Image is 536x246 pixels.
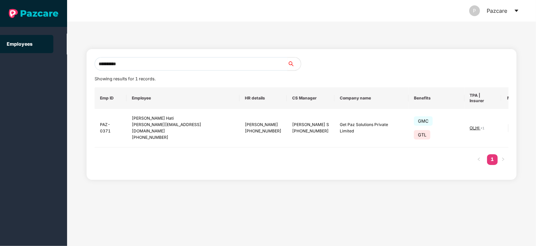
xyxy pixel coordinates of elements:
th: HR details [239,87,287,109]
div: [PERSON_NAME][EMAIL_ADDRESS][DOMAIN_NAME] [132,122,234,134]
th: More [501,87,523,109]
td: PAZ-0371 [95,109,126,148]
a: Employees [7,41,33,47]
span: + 1 [481,126,485,130]
div: [PERSON_NAME] Hati [132,115,234,122]
th: Emp ID [95,87,126,109]
div: [PHONE_NUMBER] [132,134,234,141]
th: CS Manager [287,87,334,109]
span: right [501,157,505,161]
span: search [287,61,301,67]
li: 1 [487,154,498,165]
span: caret-down [514,8,519,13]
li: Next Page [498,154,508,165]
a: 1 [487,154,498,164]
th: Benefits [409,87,465,109]
button: left [474,154,484,165]
span: GTL [414,130,430,139]
button: right [498,154,508,165]
th: TPA | Insurer [465,87,501,109]
button: search [287,57,301,71]
th: Employee [126,87,239,109]
img: icon [508,123,517,133]
div: [PERSON_NAME] S [292,122,329,128]
div: [PHONE_NUMBER] [292,128,329,134]
span: left [477,157,481,161]
span: Showing results for 1 records. [95,76,156,81]
div: [PERSON_NAME] [245,122,281,128]
div: [PHONE_NUMBER] [245,128,281,134]
th: Company name [334,87,408,109]
td: Get Paz Solutions Private Limited [334,109,408,148]
span: P [473,5,476,16]
span: GMC [414,116,433,126]
li: Previous Page [474,154,484,165]
span: OI_HI [470,125,481,130]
